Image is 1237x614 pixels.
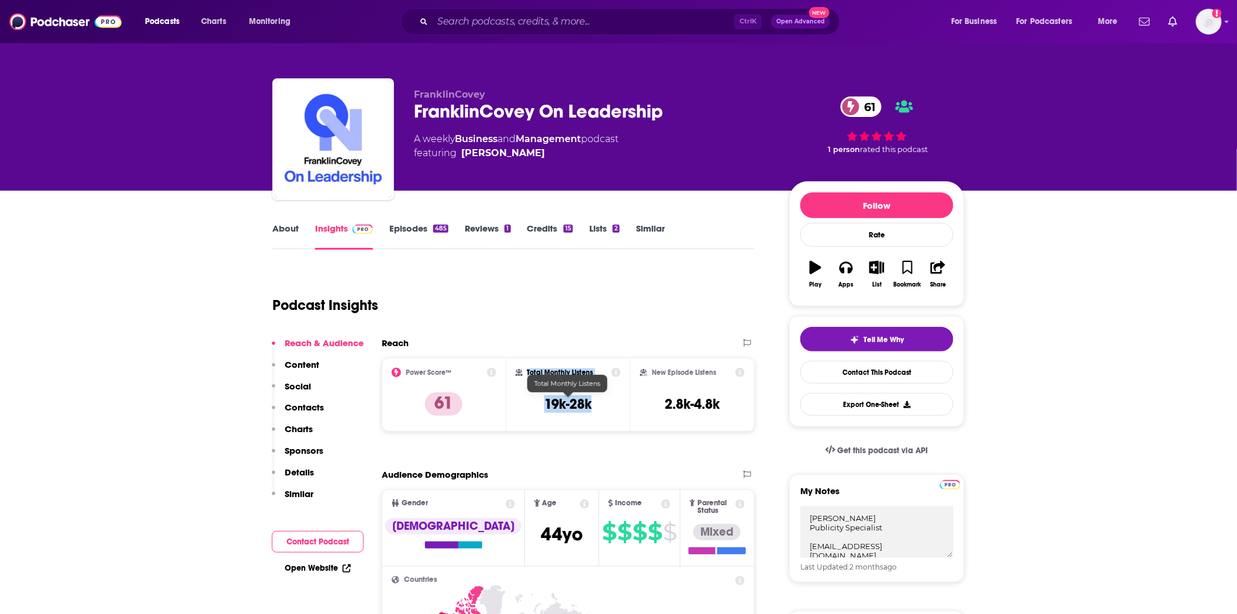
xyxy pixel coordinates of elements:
[272,531,364,553] button: Contact Podcast
[406,368,451,377] h2: Power Score™
[800,253,831,295] button: Play
[272,381,311,402] button: Social
[534,380,600,388] span: Total Monthly Listens
[800,192,953,218] button: Follow
[433,12,734,31] input: Search podcasts, credits, & more...
[1196,9,1222,35] img: User Profile
[272,445,323,467] button: Sponsors
[201,13,226,30] span: Charts
[285,423,313,434] p: Charts
[828,145,860,154] span: 1 person
[809,7,830,18] span: New
[543,499,557,507] span: Age
[860,145,928,154] span: rated this podcast
[272,359,319,381] button: Content
[852,96,882,117] span: 61
[272,223,299,250] a: About
[404,576,437,584] span: Countries
[285,488,313,499] p: Similar
[1196,9,1222,35] span: Logged in as hmill
[800,223,953,247] div: Rate
[862,253,892,295] button: List
[636,223,665,250] a: Similar
[461,146,545,160] a: Scott Miller
[850,335,859,344] img: tell me why sparkle
[425,392,462,416] p: 61
[1009,12,1090,31] button: open menu
[872,281,882,288] div: List
[285,402,324,413] p: Contacts
[800,506,953,558] textarea: [PERSON_NAME] Publicity Specialist [EMAIL_ADDRESS][DOMAIN_NAME] (reached out to [PERSON_NAME]) [P...
[516,133,581,144] a: Management
[465,223,510,250] a: Reviews1
[145,13,179,30] span: Podcasts
[665,395,720,413] h3: 2.8k-4.8k
[1135,12,1155,32] a: Show notifications dropdown
[385,518,521,534] div: [DEMOGRAPHIC_DATA]
[923,253,953,295] button: Share
[433,225,448,233] div: 485
[613,225,620,233] div: 2
[412,8,851,35] div: Search podcasts, credits, & more...
[353,225,373,234] img: Podchaser Pro
[810,281,822,288] div: Play
[285,359,319,370] p: Content
[272,337,364,359] button: Reach & Audience
[455,133,497,144] a: Business
[497,133,516,144] span: and
[617,523,631,541] span: $
[652,368,716,377] h2: New Episode Listens
[663,523,676,541] span: $
[9,11,122,33] img: Podchaser - Follow, Share and Rate Podcasts
[930,281,946,288] div: Share
[414,146,618,160] span: featuring
[776,19,825,25] span: Open Advanced
[315,223,373,250] a: InsightsPodchaser Pro
[839,281,854,288] div: Apps
[272,296,378,314] h1: Podcast Insights
[951,13,997,30] span: For Business
[800,327,953,351] button: tell me why sparkleTell Me Why
[1164,12,1182,32] a: Show notifications dropdown
[285,337,364,349] p: Reach & Audience
[693,524,741,540] div: Mixed
[564,225,573,233] div: 15
[1196,9,1222,35] button: Show profile menu
[414,89,485,100] span: FranklinCovey
[272,423,313,445] button: Charts
[894,281,921,288] div: Bookmark
[800,361,953,384] a: Contact This Podcast
[285,563,351,573] a: Open Website
[940,480,960,489] img: Podchaser Pro
[940,478,960,489] a: Pro website
[864,335,904,344] span: Tell Me Why
[402,499,428,507] span: Gender
[241,12,306,31] button: open menu
[272,488,313,510] button: Similar
[194,12,233,31] a: Charts
[285,381,311,392] p: Social
[272,402,324,423] button: Contacts
[841,96,882,117] a: 61
[1098,13,1118,30] span: More
[275,81,392,198] img: FranklinCovey On Leadership
[285,445,323,456] p: Sponsors
[734,14,762,29] span: Ctrl K
[137,12,195,31] button: open menu
[648,523,662,541] span: $
[389,223,448,250] a: Episodes485
[633,523,647,541] span: $
[771,15,830,29] button: Open AdvancedNew
[527,223,573,250] a: Credits15
[382,469,488,480] h2: Audience Demographics
[382,337,409,349] h2: Reach
[414,132,618,160] div: A weekly podcast
[544,395,592,413] h3: 19k-28k
[1017,13,1073,30] span: For Podcasters
[616,499,642,507] span: Income
[838,446,928,456] span: Get this podcast via API
[816,436,938,465] a: Get this podcast via API
[541,523,583,546] span: 44 yo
